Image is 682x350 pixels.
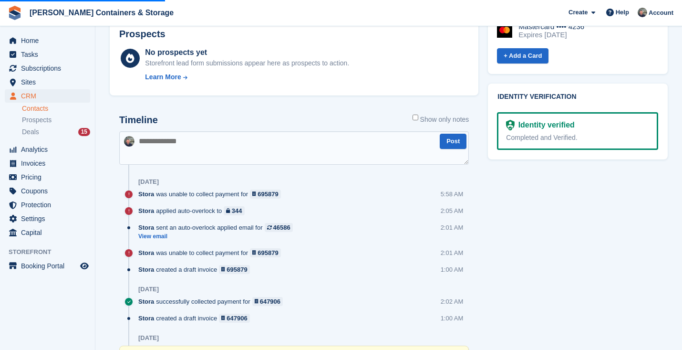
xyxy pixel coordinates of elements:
a: View email [138,233,298,241]
a: 46586 [265,223,293,232]
div: Identity verified [515,119,575,131]
div: [DATE] [138,178,159,186]
h2: Timeline [119,115,158,126]
img: Adam Greenhalgh [124,136,134,147]
div: applied auto-overlock to [138,206,249,215]
a: menu [5,157,90,170]
div: Expires [DATE] [518,31,584,39]
span: Stora [138,265,154,274]
a: menu [5,184,90,198]
span: Stora [138,248,154,257]
span: Protection [21,198,78,212]
div: 695879 [258,190,278,199]
span: Settings [21,212,78,225]
img: Identity Verification Ready [506,120,514,130]
img: Adam Greenhalgh [638,8,647,17]
div: Learn More [145,72,181,82]
span: Help [616,8,629,17]
div: 2:05 AM [441,206,464,215]
span: Stora [138,190,154,199]
div: 344 [232,206,242,215]
div: 647906 [260,297,280,306]
a: Contacts [22,104,90,113]
a: Prospects [22,115,90,125]
div: 647906 [227,314,247,323]
a: menu [5,48,90,61]
span: Home [21,34,78,47]
a: menu [5,34,90,47]
span: CRM [21,89,78,103]
span: Stora [138,314,154,323]
div: was unable to collect payment for [138,190,286,199]
span: Subscriptions [21,62,78,75]
a: menu [5,259,90,273]
a: menu [5,143,90,156]
div: 2:01 AM [441,248,464,257]
span: Pricing [21,170,78,184]
div: created a draft invoice [138,314,255,323]
span: Storefront [9,247,95,257]
span: Tasks [21,48,78,61]
a: [PERSON_NAME] Containers & Storage [26,5,177,21]
div: 1:00 AM [441,265,464,274]
div: sent an auto-overlock applied email for [138,223,298,232]
a: menu [5,170,90,184]
span: Stora [138,206,154,215]
div: Storefront lead form submissions appear here as prospects to action. [145,58,349,68]
div: 695879 [227,265,247,274]
input: Show only notes [413,115,418,120]
span: Stora [138,297,154,306]
button: Post [440,134,466,149]
span: Analytics [21,143,78,156]
div: Completed and Verified. [506,133,649,143]
div: 5:58 AM [441,190,464,199]
span: Coupons [21,184,78,198]
img: stora-icon-8386f47178a22dfd0bd8f6a31ec36ba5ce8667c1dd55bd0f319d3a0aa187defe.svg [8,6,22,20]
span: Invoices [21,157,78,170]
a: menu [5,198,90,212]
a: menu [5,212,90,225]
a: 695879 [250,248,281,257]
span: Deals [22,127,39,137]
a: menu [5,62,90,75]
div: successfully collected payment for [138,297,288,306]
div: [DATE] [138,286,159,293]
a: 344 [224,206,244,215]
span: Capital [21,226,78,239]
div: Mastercard •••• 4236 [518,22,584,31]
h2: Prospects [119,29,165,40]
span: Account [649,8,673,18]
img: Mastercard Logo [497,22,512,38]
a: + Add a Card [497,48,548,64]
a: Learn More [145,72,349,82]
div: 1:00 AM [441,314,464,323]
div: No prospects yet [145,47,349,58]
a: menu [5,226,90,239]
span: Stora [138,223,154,232]
div: 695879 [258,248,278,257]
div: created a draft invoice [138,265,255,274]
span: Sites [21,75,78,89]
a: 647906 [219,314,250,323]
a: Deals 15 [22,127,90,137]
a: 695879 [250,190,281,199]
span: Prospects [22,116,52,125]
span: Booking Portal [21,259,78,273]
h2: Identity verification [497,93,658,101]
span: Create [568,8,588,17]
a: 695879 [219,265,250,274]
a: menu [5,75,90,89]
div: 2:02 AM [441,297,464,306]
div: 46586 [273,223,290,232]
label: Show only notes [413,115,469,125]
a: menu [5,89,90,103]
div: [DATE] [138,334,159,342]
div: 15 [78,128,90,136]
a: Preview store [79,260,90,272]
div: 2:01 AM [441,223,464,232]
a: 647906 [252,297,283,306]
div: was unable to collect payment for [138,248,286,257]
